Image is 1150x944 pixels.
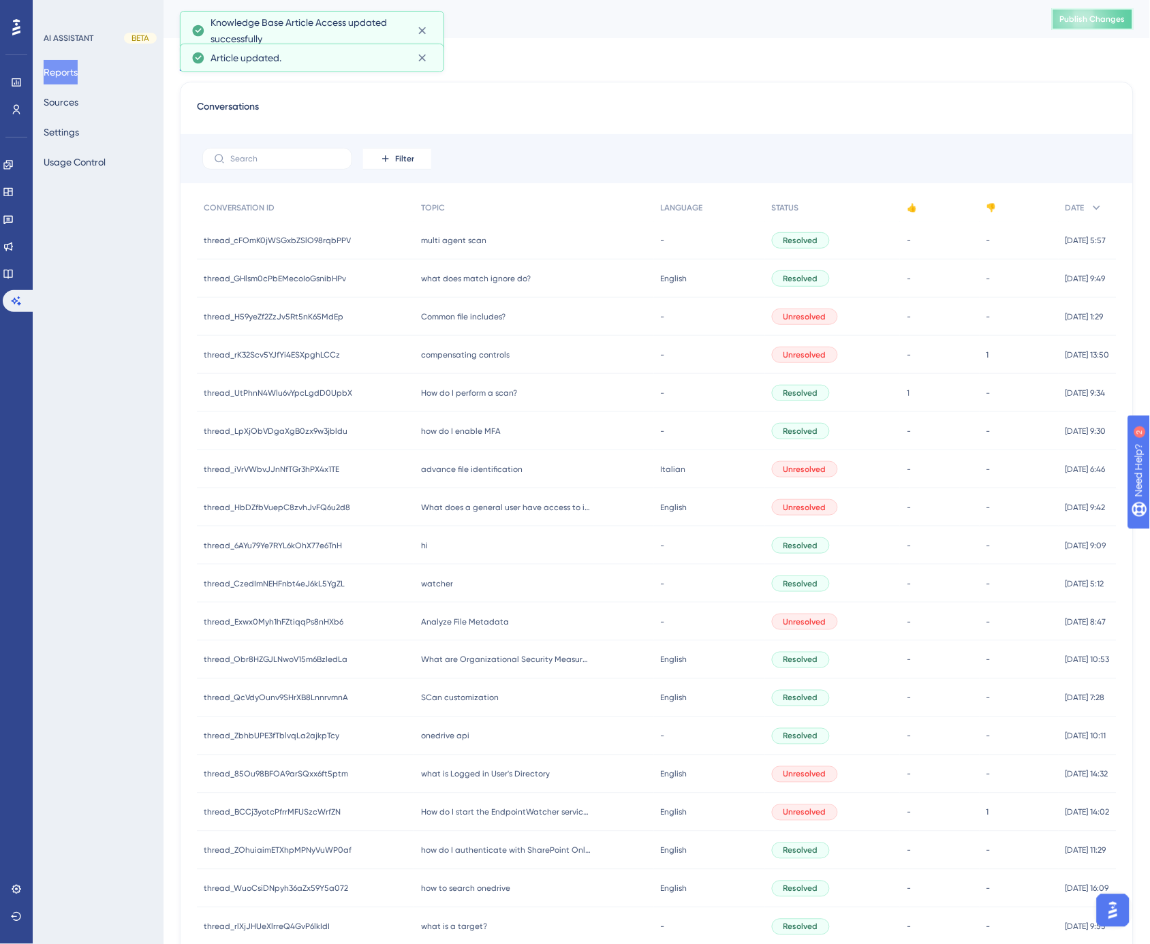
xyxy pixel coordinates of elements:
[907,616,911,627] span: -
[1066,883,1109,894] span: [DATE] 16:09
[907,769,911,780] span: -
[986,464,991,475] span: -
[907,502,911,513] span: -
[986,273,991,284] span: -
[986,426,991,437] span: -
[986,616,991,627] span: -
[1066,807,1110,818] span: [DATE] 14:02
[1066,540,1106,551] span: [DATE] 9:09
[783,883,818,894] span: Resolved
[421,807,591,818] span: How do I start the EndpointWatcher service on Mac OS
[661,883,687,894] span: English
[204,349,340,360] span: thread_rK32Scv5YJfYi4ESXpghLCCz
[986,845,991,856] span: -
[421,202,445,213] span: TOPIC
[661,464,686,475] span: Italian
[211,50,281,66] span: Article updated.
[986,807,989,818] span: 1
[204,807,341,818] span: thread_BCCj3yotcPfrrMFUSzcWrfZN
[421,693,499,704] span: SCan customization
[661,388,665,398] span: -
[1060,14,1125,25] span: Publish Changes
[986,769,991,780] span: -
[204,235,351,246] span: thread_cFOmK0jWSGxbZSlO98rqbPPV
[783,769,826,780] span: Unresolved
[421,388,517,398] span: How do I perform a scan?
[661,655,687,665] span: English
[211,14,406,47] span: Knowledge Base Article Access updated successfully
[661,202,703,213] span: LANGUAGE
[1066,769,1108,780] span: [DATE] 14:32
[661,578,665,589] span: -
[986,731,991,742] span: -
[204,388,352,398] span: thread_UtPhnN4Wlu6vYpcLgdD0UpbX
[986,922,991,932] span: -
[783,311,826,322] span: Unresolved
[783,388,818,398] span: Resolved
[907,540,911,551] span: -
[907,731,911,742] span: -
[986,388,991,398] span: -
[421,311,506,322] span: Common file includes?
[907,426,911,437] span: -
[230,154,341,163] input: Search
[1066,426,1106,437] span: [DATE] 9:30
[661,540,665,551] span: -
[204,769,348,780] span: thread_85Ou98BFOA9arSQxx6ft5ptm
[1066,464,1106,475] span: [DATE] 6:46
[421,235,486,246] span: multi agent scan
[986,311,991,322] span: -
[907,273,911,284] span: -
[661,731,665,742] span: -
[772,202,799,213] span: STATUS
[395,153,414,164] span: Filter
[1066,845,1106,856] span: [DATE] 11:29
[986,235,991,246] span: -
[1052,8,1134,30] button: Publish Changes
[661,922,665,932] span: -
[907,807,911,818] span: -
[204,845,352,856] span: thread_ZOhuiaimETXhpMPNyVuWP0af
[783,731,818,742] span: Resolved
[783,922,818,932] span: Resolved
[204,655,347,665] span: thread_Obr8HZGJLNwoV15m6BzledLa
[783,845,818,856] span: Resolved
[986,202,997,213] span: 👎
[421,349,510,360] span: compensating controls
[421,540,428,551] span: hi
[421,769,550,780] span: what is Logged in User's Directory
[661,769,687,780] span: English
[1066,616,1106,627] span: [DATE] 8:47
[204,731,339,742] span: thread_ZbhbUPE3fTblvqLa2ajkpTcy
[783,502,826,513] span: Unresolved
[661,235,665,246] span: -
[1066,922,1106,932] span: [DATE] 9:53
[44,90,78,114] button: Sources
[124,33,157,44] div: BETA
[986,578,991,589] span: -
[661,693,687,704] span: English
[907,883,911,894] span: -
[363,148,431,170] button: Filter
[907,655,911,665] span: -
[204,502,350,513] span: thread_HbDZfbVuepC8zvhJvFQ6u2d8
[204,426,347,437] span: thread_LpXjObVDgaXgB0zx9w3jbldu
[783,540,818,551] span: Resolved
[661,845,687,856] span: English
[421,922,487,932] span: what is a target?
[661,616,665,627] span: -
[661,273,687,284] span: English
[44,150,106,174] button: Usage Control
[1066,731,1106,742] span: [DATE] 10:11
[783,616,826,627] span: Unresolved
[907,235,911,246] span: -
[204,693,348,704] span: thread_QcVdyOunv9SHrXB8LnnrvmnA
[661,807,687,818] span: English
[421,883,510,894] span: how to search onedrive
[421,731,469,742] span: onedrive api
[1066,202,1085,213] span: DATE
[204,464,339,475] span: thread_iVrVWbvJJnNfTGr3hPX4x1TE
[1066,578,1104,589] span: [DATE] 5:12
